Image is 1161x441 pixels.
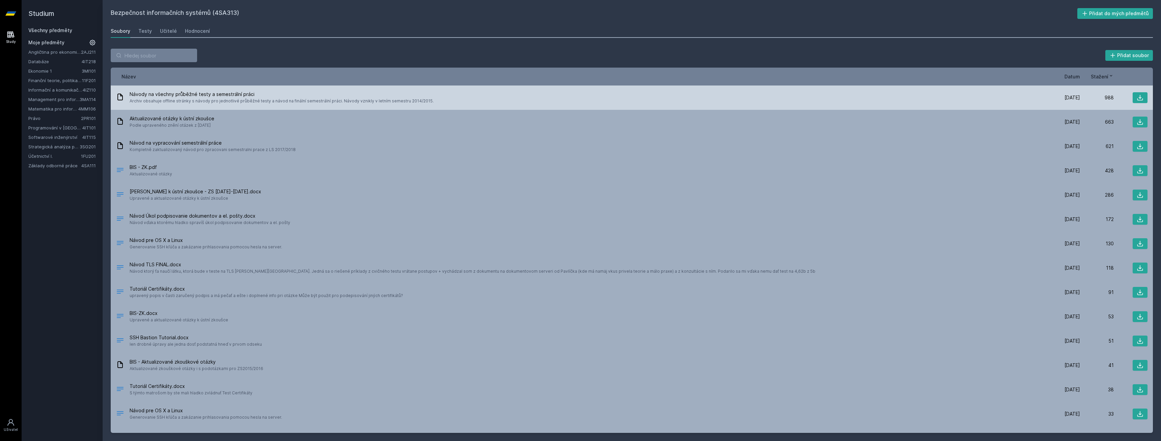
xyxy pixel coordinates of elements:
div: 988 [1080,94,1114,101]
a: 3MA114 [80,97,96,102]
div: DOCX [116,263,124,273]
span: Návod pre OS X a Linux [130,407,282,414]
div: 41 [1080,362,1114,369]
div: 53 [1080,313,1114,320]
span: Archiv obsahuje offline stránky s návody pro jednotlivé průběžné testy a návod na finální semestr... [130,98,434,104]
span: upravený popis v časti zaručený podpis a iná pečať a ešte i doplnené info pri otázke Může být pou... [130,292,403,299]
span: Tutoriál Certifikáty.docx [130,383,252,390]
div: DOCX [116,288,124,297]
span: [DATE] [1064,265,1080,271]
div: .DOCX [116,239,124,249]
a: Databáze [28,58,82,65]
span: Návod Úkol podpisovanie dokumentov a el. pošty.docx [130,213,290,219]
span: [DATE] [1064,119,1080,125]
span: [DATE] [1064,143,1080,150]
a: Management pro informatiky a statistiky [28,96,80,103]
div: DOCX [116,190,124,200]
span: Návod TLS FINAL.docx [130,261,815,268]
div: Hodnocení [185,28,210,34]
a: Programování v [GEOGRAPHIC_DATA] [28,124,82,131]
span: BIS - Aktualizované zkouškové otázky [130,359,263,365]
a: Uživatel [1,415,20,436]
div: .DOCX [116,409,124,419]
a: Účetnictví I. [28,153,81,160]
span: [DATE] [1064,216,1080,223]
div: Soubory [111,28,130,34]
span: Návod ktorý ťa naučí látku, ktorá bude v teste na TLS [PERSON_NAME][GEOGRAPHIC_DATA]. Jedná sa o ... [130,268,815,275]
div: 91 [1080,289,1114,296]
div: Učitelé [160,28,177,34]
span: Kompletně zaktualizovaný návod pro zpracovani semestralni prace z LS 2017/2018 [130,146,296,153]
a: Testy [138,24,152,38]
div: DOCX [116,336,124,346]
span: [DATE] [1064,338,1080,344]
span: [DATE] [1064,386,1080,393]
a: Právo [28,115,81,122]
span: Stažení [1091,73,1108,80]
div: DOCX [116,312,124,322]
span: Upravené a aktualizované otázky k ústní zkoušce [130,317,228,323]
div: Testy [138,28,152,34]
a: Angličtina pro ekonomická studia 1 (B2/C1) [28,49,81,55]
div: 172 [1080,216,1114,223]
span: Návod na vypracování semestrální práce [130,140,296,146]
a: 2PR101 [81,116,96,121]
div: 286 [1080,192,1114,198]
a: 4MM106 [78,106,96,112]
span: [DATE] [1064,167,1080,174]
a: 4IT101 [82,125,96,130]
a: 4IT115 [82,134,96,140]
button: Název [122,73,136,80]
div: 118 [1080,265,1114,271]
span: Podle upraveného znění otázek z [DATE] [130,122,214,129]
span: [DATE] [1064,94,1080,101]
a: Hodnocení [185,24,210,38]
a: Učitelé [160,24,177,38]
span: SSH Bastion Tutorial.docx [130,334,262,341]
div: 428 [1080,167,1114,174]
span: Generovanie SSH kľúča a zakázanie prihlasovania pomocou hesla na server. [130,414,282,421]
h2: Bezpečnost informačních systémů (4SA313) [111,8,1077,19]
div: DOCX [116,385,124,395]
a: Všechny předměty [28,27,72,33]
a: 11F201 [82,78,96,83]
a: 4IZ110 [83,87,96,93]
button: Přidat soubor [1105,50,1153,61]
div: 51 [1080,338,1114,344]
a: 4SA111 [81,163,96,168]
a: Finanční teorie, politika a instituce [28,77,82,84]
span: Aktualizované otázky k ústní zkoušce [130,115,214,122]
a: Study [1,27,20,48]
span: [DATE] [1064,240,1080,247]
input: Hledej soubor [111,49,197,62]
span: [DATE] [1064,362,1080,369]
a: 4IT218 [82,59,96,64]
span: Moje předměty [28,39,64,46]
a: Matematika pro informatiky [28,105,78,112]
span: Tutoriál Certifikáty.docx [130,286,403,292]
button: Přidat do mých předmětů [1077,8,1153,19]
button: Stažení [1091,73,1114,80]
span: [DATE] [1064,289,1080,296]
span: SSH Bastion Tutorial.docx [130,432,634,438]
a: 2AJ211 [81,49,96,55]
span: BIS - ZK.pdf [130,164,172,171]
a: Základy odborné práce [28,162,81,169]
span: Upravené a aktualizované otázky k ústní zkoušce [130,195,261,202]
span: [DATE] [1064,313,1080,320]
a: Softwarové inženýrství [28,134,82,141]
div: 663 [1080,119,1114,125]
span: Generovanie SSH kľúča a zakázanie prihlasovania pomocou hesla na server. [130,244,282,250]
div: 38 [1080,386,1114,393]
span: S týmto matrošom by ste mali hladko zvládnuť Test Certifikáty [130,390,252,396]
span: Návod vďaka ktorému hladko spravíš úkol podpisovanie dokumentov a el. pošty [130,219,290,226]
div: Study [6,39,16,44]
span: Návody na všechny průběžné testy a semestrální práci [130,91,434,98]
a: 3MI101 [82,68,96,74]
span: BIS-ZK.docx [130,310,228,317]
div: DOCX [116,215,124,224]
span: [DATE] [1064,411,1080,417]
button: Datum [1064,73,1080,80]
